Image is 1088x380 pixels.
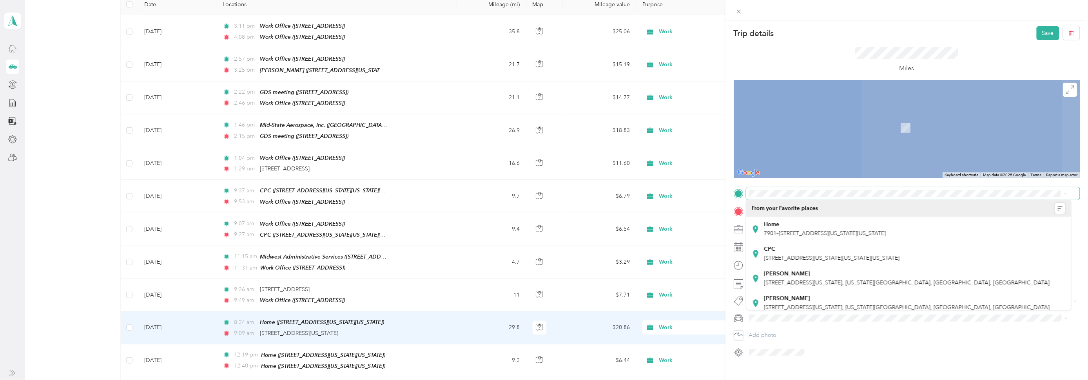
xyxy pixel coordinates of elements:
[764,279,1050,286] span: [STREET_ADDRESS][US_STATE], [US_STATE][GEOGRAPHIC_DATA], [GEOGRAPHIC_DATA], [GEOGRAPHIC_DATA]
[764,245,775,252] strong: CPC
[752,205,818,212] span: From your Favorite places
[1030,173,1041,177] a: Terms (opens in new tab)
[1044,336,1088,380] iframe: Everlance-gr Chat Button Frame
[764,230,886,236] span: 7901–[STREET_ADDRESS][US_STATE][US_STATE]
[764,270,810,277] strong: [PERSON_NAME]
[899,63,914,73] p: Miles
[764,254,899,261] span: [STREET_ADDRESS][US_STATE][US_STATE][US_STATE]
[764,295,810,302] strong: [PERSON_NAME]
[1046,173,1077,177] a: Report a map error
[764,221,779,228] strong: Home
[734,28,774,39] p: Trip details
[983,173,1026,177] span: Map data ©2025 Google
[746,330,1080,341] button: Add photo
[945,172,978,178] button: Keyboard shortcuts
[736,168,762,178] img: Google
[764,304,1050,310] span: [STREET_ADDRESS][US_STATE], [US_STATE][GEOGRAPHIC_DATA], [GEOGRAPHIC_DATA], [GEOGRAPHIC_DATA]
[1037,26,1059,40] button: Save
[736,168,762,178] a: Open this area in Google Maps (opens a new window)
